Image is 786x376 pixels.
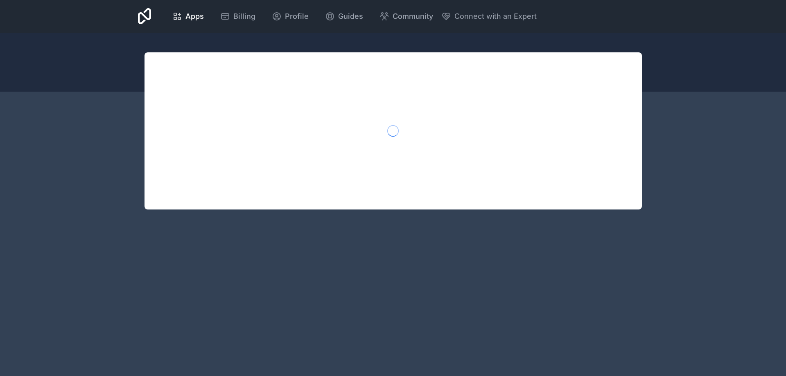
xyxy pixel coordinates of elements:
a: Community [373,7,440,25]
span: Profile [285,11,309,22]
a: Guides [318,7,370,25]
a: Profile [265,7,315,25]
span: Apps [185,11,204,22]
span: Guides [338,11,363,22]
span: Community [393,11,433,22]
span: Connect with an Expert [454,11,537,22]
span: Billing [233,11,255,22]
button: Connect with an Expert [441,11,537,22]
a: Billing [214,7,262,25]
a: Apps [166,7,210,25]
